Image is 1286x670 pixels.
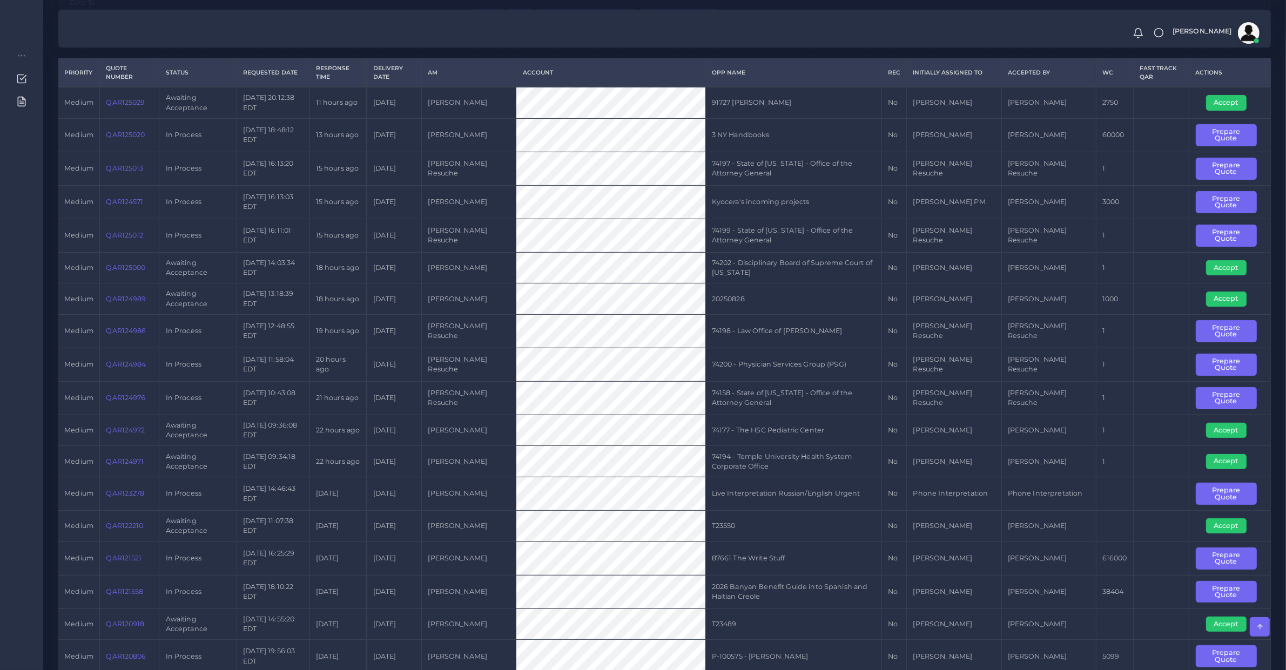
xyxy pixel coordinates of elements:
[1001,314,1096,348] td: [PERSON_NAME] Resuche
[882,381,907,415] td: No
[159,446,237,477] td: Awaiting Acceptance
[1001,608,1096,640] td: [PERSON_NAME]
[1096,415,1133,446] td: 1
[106,457,144,465] a: QAR124971
[1196,387,1257,409] button: Prepare Quote
[1001,118,1096,152] td: [PERSON_NAME]
[1206,260,1247,275] button: Accept
[237,477,309,511] td: [DATE] 14:46:43 EDT
[1206,95,1247,110] button: Accept
[237,152,309,185] td: [DATE] 16:13:20 EDT
[159,283,237,315] td: Awaiting Acceptance
[106,554,142,562] a: QAR121521
[907,59,1001,87] th: Initially Assigned to
[907,152,1001,185] td: [PERSON_NAME] Resuche
[64,263,93,272] span: medium
[237,446,309,477] td: [DATE] 09:34:18 EDT
[1096,59,1133,87] th: WC
[159,87,237,118] td: Awaiting Acceptance
[237,87,309,118] td: [DATE] 20:12:38 EDT
[64,489,93,497] span: medium
[64,131,93,139] span: medium
[64,457,93,465] span: medium
[64,426,93,434] span: medium
[367,118,422,152] td: [DATE]
[106,327,146,335] a: QAR124986
[367,575,422,608] td: [DATE]
[1196,360,1264,368] a: Prepare Quote
[1001,477,1096,511] td: Phone Interpretation
[309,219,367,252] td: 15 hours ago
[422,283,516,315] td: [PERSON_NAME]
[64,98,93,106] span: medium
[1206,425,1254,434] a: Accept
[64,554,93,562] span: medium
[705,477,882,511] td: Live Interpretation Russian/English Urgent
[1206,423,1247,438] button: Accept
[367,348,422,381] td: [DATE]
[422,348,516,381] td: [PERSON_NAME] Resuche
[1196,645,1257,667] button: Prepare Quote
[1001,219,1096,252] td: [PERSON_NAME] Resuche
[309,575,367,608] td: [DATE]
[237,415,309,446] td: [DATE] 09:36:08 EDT
[1096,381,1133,415] td: 1
[106,522,143,530] a: QAR122210
[159,185,237,219] td: In Process
[907,87,1001,118] td: [PERSON_NAME]
[159,348,237,381] td: In Process
[64,295,93,303] span: medium
[1206,98,1254,106] a: Accept
[705,87,882,118] td: 91727 [PERSON_NAME]
[106,164,143,172] a: QAR125013
[1196,198,1264,206] a: Prepare Quote
[422,152,516,185] td: [PERSON_NAME] Resuche
[309,477,367,511] td: [DATE]
[422,185,516,219] td: [PERSON_NAME]
[106,426,145,434] a: QAR124972
[907,219,1001,252] td: [PERSON_NAME] Resuche
[1001,446,1096,477] td: [PERSON_NAME]
[159,477,237,511] td: In Process
[237,348,309,381] td: [DATE] 11:58:04 EDT
[882,608,907,640] td: No
[367,314,422,348] td: [DATE]
[159,608,237,640] td: Awaiting Acceptance
[422,446,516,477] td: [PERSON_NAME]
[64,198,93,206] span: medium
[159,381,237,415] td: In Process
[64,164,93,172] span: medium
[1096,575,1133,608] td: 38404
[309,542,367,575] td: [DATE]
[1001,542,1096,575] td: [PERSON_NAME]
[159,415,237,446] td: Awaiting Acceptance
[237,314,309,348] td: [DATE] 12:48:55 EDT
[907,608,1001,640] td: [PERSON_NAME]
[237,283,309,315] td: [DATE] 13:18:39 EDT
[1196,581,1257,603] button: Prepare Quote
[705,608,882,640] td: T23489
[58,59,100,87] th: Priority
[64,231,93,239] span: medium
[1096,348,1133,381] td: 1
[237,608,309,640] td: [DATE] 14:55:20 EDT
[705,118,882,152] td: 3 NY Handbooks
[705,511,882,542] td: T23550
[907,314,1001,348] td: [PERSON_NAME] Resuche
[1001,152,1096,185] td: [PERSON_NAME] Resuche
[237,575,309,608] td: [DATE] 18:10:22 EDT
[309,185,367,219] td: 15 hours ago
[1206,518,1247,533] button: Accept
[1096,219,1133,252] td: 1
[907,511,1001,542] td: [PERSON_NAME]
[907,348,1001,381] td: [PERSON_NAME] Resuche
[1196,354,1257,376] button: Prepare Quote
[309,511,367,542] td: [DATE]
[1134,59,1189,87] th: Fast Track QAR
[882,575,907,608] td: No
[106,360,146,368] a: QAR124984
[422,511,516,542] td: [PERSON_NAME]
[106,394,145,402] a: QAR124976
[1196,483,1257,505] button: Prepare Quote
[422,477,516,511] td: [PERSON_NAME]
